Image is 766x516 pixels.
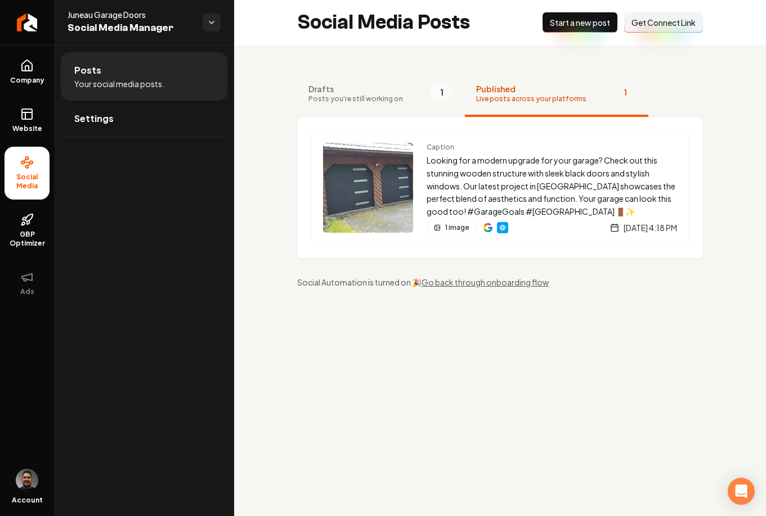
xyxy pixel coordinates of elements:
a: Company [5,50,50,94]
span: 1 [430,83,454,101]
span: Website [8,124,47,133]
img: Rebolt Logo [17,13,38,31]
a: Website [497,222,508,233]
button: Get Connect Link [624,12,703,33]
div: Open Intercom Messenger [728,478,755,505]
span: Ads [16,287,39,296]
span: GBP Optimizer [5,230,50,248]
span: Live posts across your platforms [476,94,586,103]
button: Open user button [16,469,38,491]
img: Daniel Humberto Ortega Celis [16,469,38,491]
h2: Social Media Posts [297,11,470,34]
span: Posts you're still working on [308,94,403,103]
a: View on Google Business Profile [483,223,492,232]
button: DraftsPosts you're still working on1 [297,72,465,117]
button: Start a new post [543,12,617,33]
span: Start a new post [550,17,610,28]
a: Website [5,98,50,142]
p: Looking for a modern upgrade for your garage? Check out this stunning wooden structure with sleek... [427,154,677,218]
span: Published [476,83,586,94]
nav: Tabs [297,72,703,117]
img: Post preview [323,143,413,233]
a: Post previewCaptionLooking for a modern upgrade for your garage? Check out this stunning wooden s... [311,131,689,245]
span: Social Automation is turned on 🎉 [297,277,422,287]
span: Social Media Manager [68,20,194,36]
span: Account [12,496,43,505]
img: Google [483,223,492,232]
button: Ads [5,261,50,305]
span: Your social media posts. [74,78,164,89]
span: Company [6,76,49,85]
img: Website [498,223,507,232]
span: 1 [613,83,637,101]
span: Settings [74,112,114,125]
span: Drafts [308,83,403,94]
span: Get Connect Link [631,17,696,28]
a: GBP Optimizer [5,204,50,257]
span: 1 image [445,223,469,232]
a: Settings [61,101,227,137]
span: [DATE] 4:18 PM [624,222,677,233]
button: PublishedLive posts across your platforms1 [465,72,648,117]
span: Posts [74,64,101,77]
span: Juneau Garage Doors [68,9,194,20]
span: Caption [427,143,677,152]
a: Go back through onboarding flow [422,277,549,287]
span: Social Media [5,173,50,191]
